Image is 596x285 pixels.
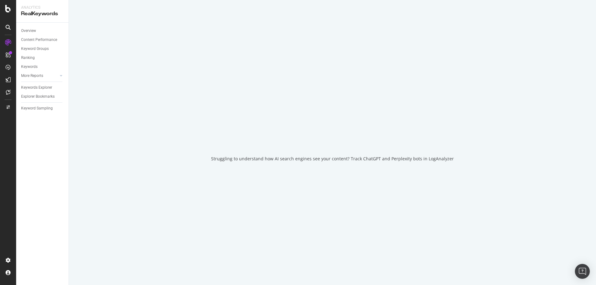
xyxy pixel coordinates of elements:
[21,84,52,91] div: Keywords Explorer
[21,64,64,70] a: Keywords
[575,264,590,279] div: Open Intercom Messenger
[21,84,64,91] a: Keywords Explorer
[21,73,43,79] div: More Reports
[21,73,58,79] a: More Reports
[21,37,57,43] div: Content Performance
[21,28,36,34] div: Overview
[21,46,64,52] a: Keyword Groups
[21,37,64,43] a: Content Performance
[310,123,355,146] div: animation
[21,64,38,70] div: Keywords
[21,93,55,100] div: Explorer Bookmarks
[21,55,64,61] a: Ranking
[21,105,53,112] div: Keyword Sampling
[21,55,35,61] div: Ranking
[21,46,49,52] div: Keyword Groups
[21,10,64,17] div: RealKeywords
[211,156,454,162] div: Struggling to understand how AI search engines see your content? Track ChatGPT and Perplexity bot...
[21,105,64,112] a: Keyword Sampling
[21,93,64,100] a: Explorer Bookmarks
[21,5,64,10] div: Analytics
[21,28,64,34] a: Overview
